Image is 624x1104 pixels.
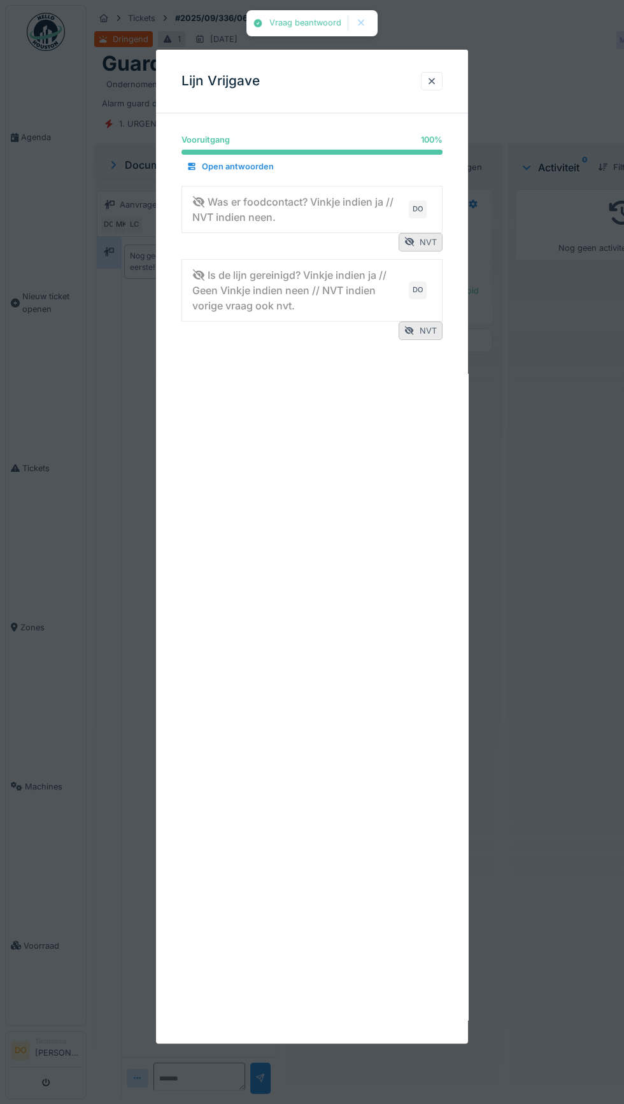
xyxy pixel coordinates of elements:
[187,265,437,316] summary: Is de lijn gereinigd? Vinkje indien ja // Geen Vinkje indien neen // NVT indien vorige vraag ook ...
[409,281,427,299] div: DO
[181,73,260,89] h3: Lijn Vrijgave
[192,194,404,225] div: Was er foodcontact? Vinkje indien ja // NVT indien neen.
[399,233,443,251] div: NVT
[181,158,279,175] div: Open antwoorden
[187,192,437,227] summary: Was er foodcontact? Vinkje indien ja // NVT indien neen.DO
[399,322,443,340] div: NVT
[181,150,443,155] progress: 100 %
[409,201,427,218] div: DO
[421,134,443,146] div: 100 %
[269,18,341,29] div: Vraag beantwoord
[181,134,230,146] div: Vooruitgang
[192,267,404,313] div: Is de lijn gereinigd? Vinkje indien ja // Geen Vinkje indien neen // NVT indien vorige vraag ook ...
